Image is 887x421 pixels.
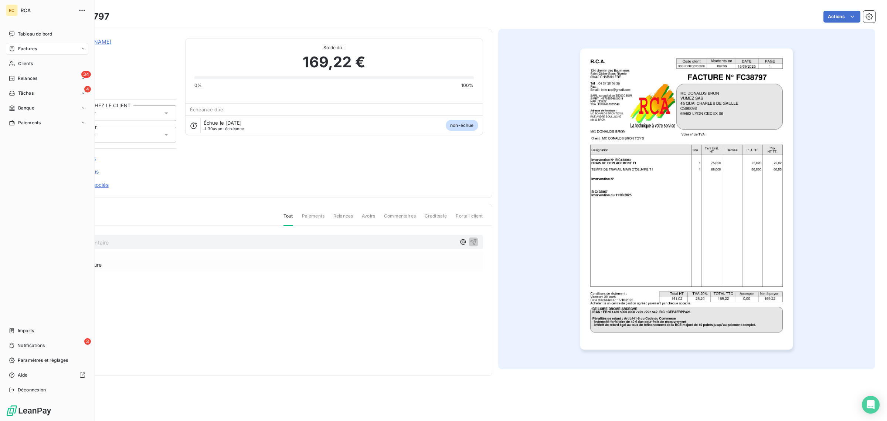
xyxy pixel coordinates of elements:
span: Commentaires [384,213,416,225]
span: J-30 [204,126,213,131]
span: 0% [194,82,202,89]
span: Échéance due [190,107,224,112]
span: Factures [18,46,37,52]
span: Relances [18,75,37,82]
img: invoice_thumbnail [580,48,793,350]
span: Tout [283,213,293,226]
span: Notifications [17,342,45,349]
span: 34 [81,71,91,78]
a: Aide [6,369,88,381]
button: Actions [823,11,860,23]
span: Paiements [302,213,324,225]
span: 90BRONTO [58,47,176,53]
span: Paramètres et réglages [18,357,68,364]
span: Échue le [DATE] [204,120,242,126]
span: 100% [461,82,474,89]
img: Logo LeanPay [6,405,52,417]
span: Tableau de bord [18,31,52,37]
span: Imports [18,327,34,334]
span: Paiements [18,119,41,126]
span: Déconnexion [18,387,46,393]
div: Open Intercom Messenger [862,396,880,414]
span: Creditsafe [425,213,447,225]
span: Portail client [456,213,483,225]
span: 169,22 € [303,51,365,73]
span: Clients [18,60,33,67]
span: non-échue [446,120,478,131]
span: Tâches [18,90,34,97]
span: avant échéance [204,127,244,131]
span: Aide [18,372,28,378]
span: Solde dû : [194,44,474,51]
span: RCA [21,7,74,13]
span: 3 [84,338,91,345]
span: Banque [18,105,34,111]
span: Avoirs [362,213,375,225]
span: 4 [84,86,91,92]
span: Relances [333,213,353,225]
div: RC [6,4,18,16]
